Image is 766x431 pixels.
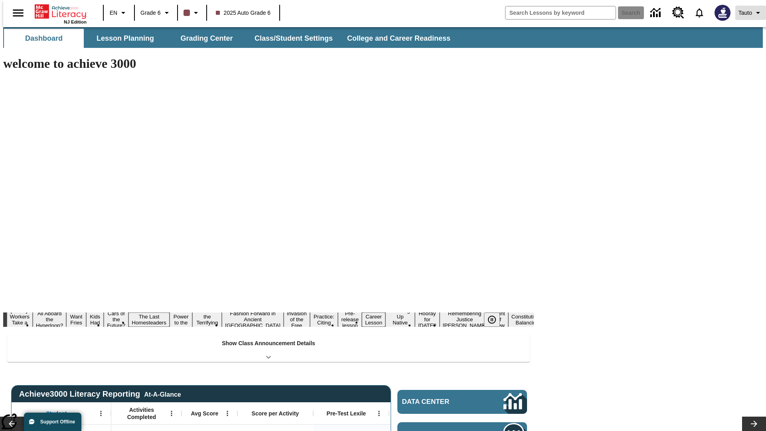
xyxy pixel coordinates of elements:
button: Grade: Grade 6, Select a grade [137,6,175,20]
button: Open Menu [373,407,385,419]
a: Data Center [397,390,527,414]
button: Slide 13 Career Lesson [362,312,385,327]
button: Slide 8 Attack of the Terrifying Tomatoes [192,306,222,333]
span: Achieve3000 Literacy Reporting [19,389,181,399]
button: Slide 6 The Last Homesteaders [128,312,170,327]
a: Resource Center, Will open in new tab [667,2,689,24]
a: Data Center [646,2,667,24]
button: Open Menu [166,407,178,419]
button: Lesson carousel, Next [742,417,766,431]
span: Activities Completed [115,406,168,421]
button: Support Offline [24,413,81,431]
button: Slide 11 Mixed Practice: Citing Evidence [310,306,338,333]
span: Data Center [402,398,477,406]
span: Tauto [738,9,752,17]
div: Home [35,3,87,24]
button: Class color is dark brown. Change class color [180,6,204,20]
button: Open Menu [221,407,233,419]
button: Slide 7 Solar Power to the People [170,306,193,333]
span: Avg Score [191,410,218,417]
button: Slide 4 Dirty Jobs Kids Had To Do [86,301,104,339]
div: SubNavbar [3,29,458,48]
button: Grading Center [167,29,247,48]
button: Slide 1 Labor Day: Workers Take a Stand [7,306,33,333]
span: Grade 6 [140,9,161,17]
button: College and Career Readiness [341,29,457,48]
div: Pause [484,312,508,327]
button: Lesson Planning [85,29,165,48]
span: Score per Activity [252,410,299,417]
button: Select a new avatar [710,2,735,23]
button: Slide 10 The Invasion of the Free CD [284,303,310,336]
button: Slide 5 Cars of the Future? [104,309,128,330]
button: Slide 9 Fashion Forward in Ancient Rome [222,309,284,330]
p: Show Class Announcement Details [222,339,315,348]
span: NJ Edition [64,20,87,24]
button: Slide 15 Hooray for Constitution Day! [415,309,440,330]
button: Slide 16 Remembering Justice O'Connor [440,309,490,330]
h1: welcome to achieve 3000 [3,56,534,71]
span: Pre-Test Lexile [327,410,366,417]
button: Language: EN, Select a language [106,6,132,20]
input: search field [505,6,616,19]
button: Pause [484,312,500,327]
a: Home [35,4,87,20]
button: Slide 3 Do You Want Fries With That? [66,301,86,339]
button: Slide 18 The Constitution's Balancing Act [508,306,547,333]
button: Open Menu [95,407,107,419]
span: EN [110,9,117,17]
button: Dashboard [4,29,84,48]
a: Notifications [689,2,710,23]
button: Slide 2 All Aboard the Hyperloop? [33,309,66,330]
button: Profile/Settings [735,6,766,20]
button: Open side menu [6,1,30,25]
button: Class/Student Settings [248,29,339,48]
button: Slide 12 Pre-release lesson [338,309,362,330]
span: Student [46,410,67,417]
div: SubNavbar [3,27,763,48]
span: 2025 Auto Grade 6 [216,9,271,17]
button: Slide 14 Cooking Up Native Traditions [385,306,415,333]
span: Support Offline [40,419,75,425]
div: Show Class Announcement Details [7,334,530,362]
div: At-A-Glance [144,389,181,398]
img: Avatar [715,5,730,21]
